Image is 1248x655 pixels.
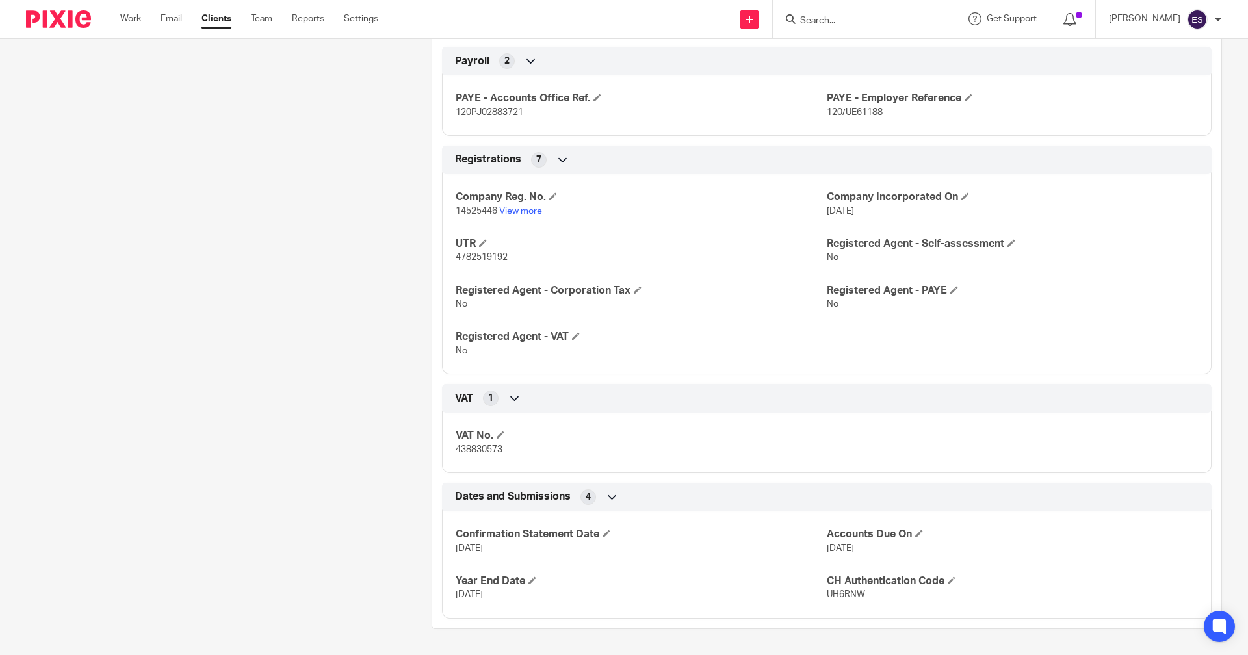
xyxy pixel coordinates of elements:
[827,237,1198,251] h4: Registered Agent - Self-assessment
[26,10,91,28] img: Pixie
[827,108,883,117] span: 120/UE61188
[455,490,571,504] span: Dates and Submissions
[456,574,827,588] h4: Year End Date
[827,300,838,309] span: No
[504,55,510,68] span: 2
[456,346,467,355] span: No
[456,108,523,117] span: 120PJ02883721
[799,16,916,27] input: Search
[488,392,493,405] span: 1
[456,190,827,204] h4: Company Reg. No.
[456,284,827,298] h4: Registered Agent - Corporation Tax
[827,590,865,599] span: UH6RNW
[456,429,827,443] h4: VAT No.
[827,284,1198,298] h4: Registered Agent - PAYE
[251,12,272,25] a: Team
[161,12,182,25] a: Email
[456,253,508,262] span: 4782519192
[499,207,542,216] a: View more
[827,544,854,553] span: [DATE]
[456,445,502,454] span: 438830573
[987,14,1037,23] span: Get Support
[455,392,473,405] span: VAT
[456,207,497,216] span: 14525446
[344,12,378,25] a: Settings
[456,330,827,344] h4: Registered Agent - VAT
[827,92,1198,105] h4: PAYE - Employer Reference
[827,253,838,262] span: No
[456,544,483,553] span: [DATE]
[456,92,827,105] h4: PAYE - Accounts Office Ref.
[120,12,141,25] a: Work
[827,528,1198,541] h4: Accounts Due On
[456,237,827,251] h4: UTR
[292,12,324,25] a: Reports
[586,491,591,504] span: 4
[1187,9,1208,30] img: svg%3E
[456,528,827,541] h4: Confirmation Statement Date
[455,55,489,68] span: Payroll
[827,207,854,216] span: [DATE]
[455,153,521,166] span: Registrations
[827,190,1198,204] h4: Company Incorporated On
[456,300,467,309] span: No
[536,153,541,166] span: 7
[827,574,1198,588] h4: CH Authentication Code
[456,590,483,599] span: [DATE]
[201,12,231,25] a: Clients
[1109,12,1180,25] p: [PERSON_NAME]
